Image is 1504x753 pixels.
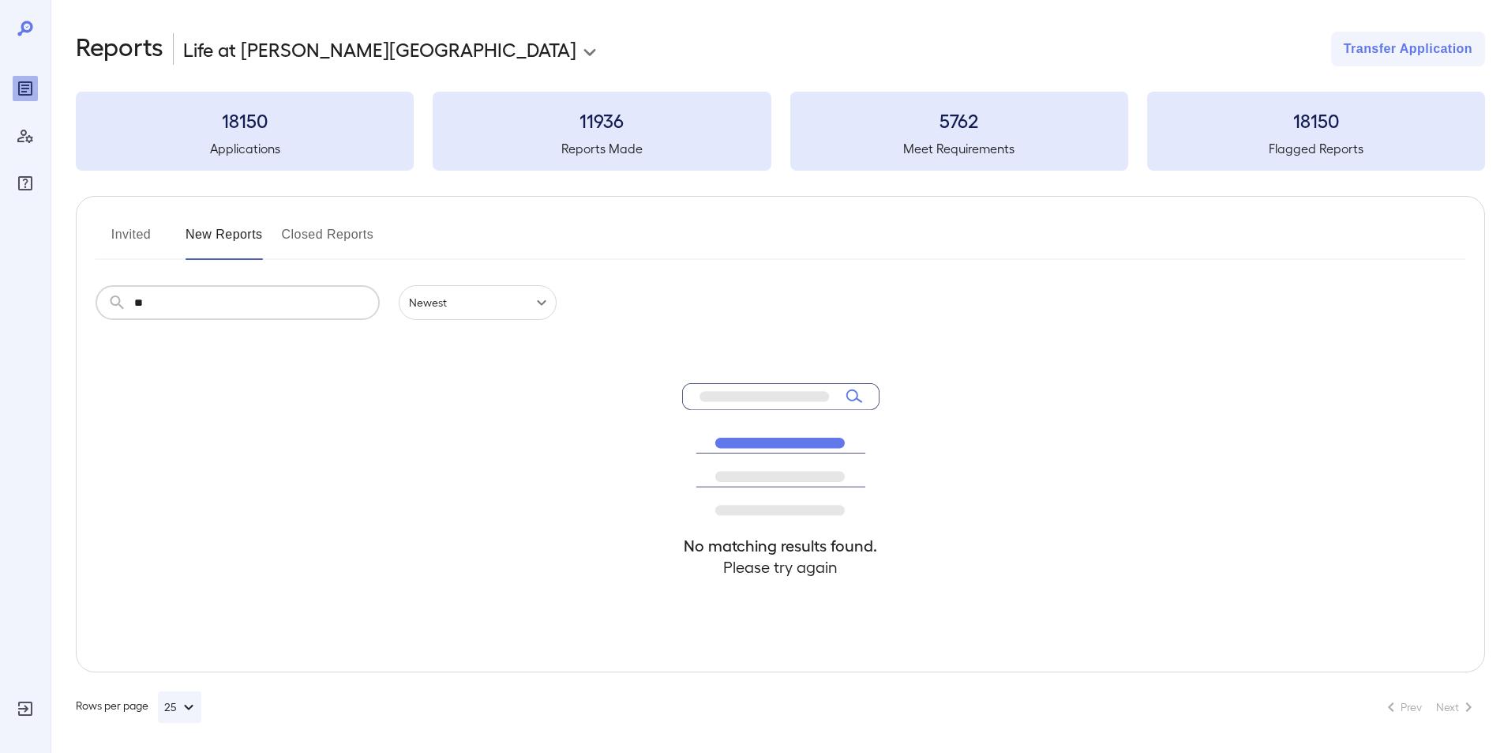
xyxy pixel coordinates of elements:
button: Invited [96,222,167,260]
nav: pagination navigation [1375,695,1485,720]
summary: 18150Applications11936Reports Made5762Meet Requirements18150Flagged Reports [76,92,1485,171]
button: Transfer Application [1331,32,1485,66]
h5: Flagged Reports [1147,139,1485,158]
h3: 18150 [76,107,414,133]
div: Newest [399,285,557,320]
h4: Please try again [682,556,880,578]
div: Manage Users [13,123,38,149]
h5: Meet Requirements [790,139,1128,158]
div: FAQ [13,171,38,196]
h5: Applications [76,139,414,158]
button: Closed Reports [282,222,374,260]
div: Rows per page [76,691,201,723]
div: Log Out [13,696,38,721]
h4: No matching results found. [682,535,880,556]
h3: 18150 [1147,107,1485,133]
p: Life at [PERSON_NAME][GEOGRAPHIC_DATA] [183,36,576,62]
h5: Reports Made [433,139,771,158]
div: Reports [13,76,38,101]
h3: 11936 [433,107,771,133]
button: New Reports [186,222,263,260]
h2: Reports [76,32,163,66]
h3: 5762 [790,107,1128,133]
button: 25 [158,691,201,723]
